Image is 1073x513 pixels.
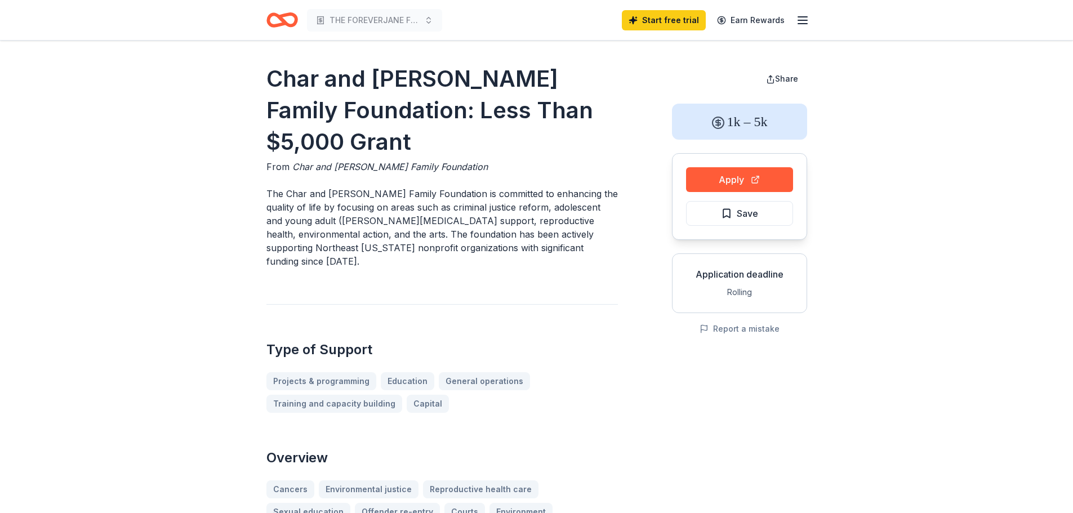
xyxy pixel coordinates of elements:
[682,286,798,299] div: Rolling
[266,160,618,173] div: From
[686,167,793,192] button: Apply
[381,372,434,390] a: Education
[757,68,807,90] button: Share
[292,161,488,172] span: Char and [PERSON_NAME] Family Foundation
[700,322,780,336] button: Report a mistake
[330,14,420,27] span: THE FOREVERJANE FOUNDATION CHRISTMAS EVENT
[682,267,798,281] div: Application deadline
[266,449,618,467] h2: Overview
[266,187,618,268] p: The Char and [PERSON_NAME] Family Foundation is committed to enhancing the quality of life by foc...
[266,395,402,413] a: Training and capacity building
[266,63,618,158] h1: Char and [PERSON_NAME] Family Foundation: Less Than $5,000 Grant
[266,341,618,359] h2: Type of Support
[266,372,376,390] a: Projects & programming
[307,9,442,32] button: THE FOREVERJANE FOUNDATION CHRISTMAS EVENT
[737,206,758,221] span: Save
[622,10,706,30] a: Start free trial
[439,372,530,390] a: General operations
[686,201,793,226] button: Save
[672,104,807,140] div: 1k – 5k
[775,74,798,83] span: Share
[710,10,791,30] a: Earn Rewards
[266,7,298,33] a: Home
[407,395,449,413] a: Capital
